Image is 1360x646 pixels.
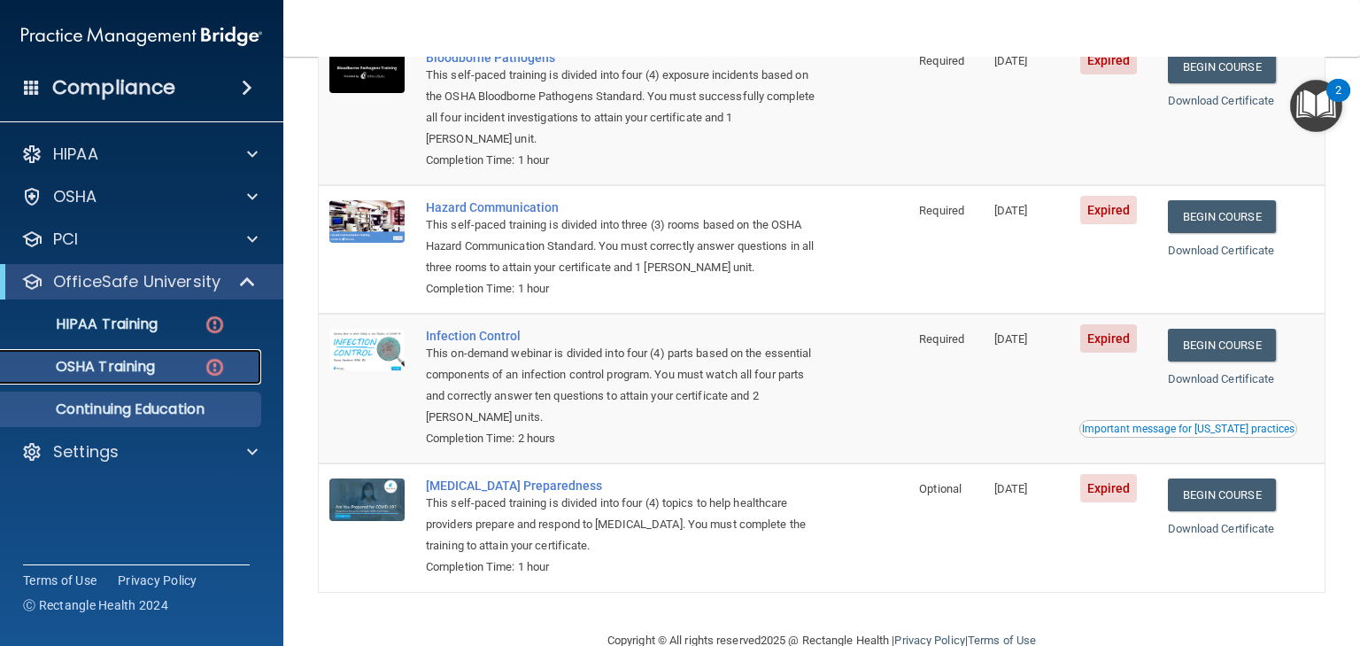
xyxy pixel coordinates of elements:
span: [DATE] [994,204,1028,217]
p: Settings [53,441,119,463]
a: Terms of Use [23,572,97,589]
a: Begin Course [1168,51,1276,83]
span: Expired [1080,474,1138,502]
a: HIPAA [21,144,258,165]
a: Begin Course [1168,200,1276,233]
p: OSHA [53,186,97,207]
span: Optional [919,482,962,495]
span: Expired [1080,196,1138,224]
div: This self-paced training is divided into three (3) rooms based on the OSHA Hazard Communication S... [426,214,820,278]
a: OfficeSafe University [21,271,257,292]
a: Privacy Policy [118,572,197,589]
span: Required [919,204,964,217]
p: Continuing Education [12,401,253,418]
a: Download Certificate [1168,94,1275,107]
div: Completion Time: 1 hour [426,278,820,300]
a: PCI [21,229,258,250]
div: This self-paced training is divided into four (4) exposure incidents based on the OSHA Bloodborne... [426,65,820,150]
div: Important message for [US_STATE] practices [1082,424,1294,434]
a: Begin Course [1168,329,1276,362]
a: Download Certificate [1168,522,1275,535]
a: Hazard Communication [426,200,820,214]
img: PMB logo [21,19,262,54]
a: Begin Course [1168,479,1276,511]
button: Open Resource Center, 2 new notifications [1290,80,1342,132]
img: danger-circle.6113f641.png [204,356,226,378]
img: danger-circle.6113f641.png [204,314,226,336]
a: Download Certificate [1168,244,1275,257]
p: HIPAA [53,144,98,165]
a: OSHA [21,186,258,207]
span: Ⓒ Rectangle Health 2024 [23,596,168,614]
div: Completion Time: 1 hour [426,556,820,578]
div: Completion Time: 1 hour [426,150,820,171]
span: [DATE] [994,332,1028,346]
div: 2 [1335,90,1341,113]
a: Download Certificate [1168,372,1275,385]
a: [MEDICAL_DATA] Preparedness [426,479,820,493]
h4: Compliance [52,75,175,100]
span: Expired [1080,46,1138,74]
p: OfficeSafe University [53,271,220,292]
span: [DATE] [994,482,1028,495]
div: This on-demand webinar is divided into four (4) parts based on the essential components of an inf... [426,343,820,428]
div: Completion Time: 2 hours [426,428,820,449]
button: Read this if you are a dental practitioner in the state of CA [1079,420,1297,438]
p: HIPAA Training [12,315,158,333]
a: Settings [21,441,258,463]
span: Expired [1080,324,1138,353]
span: Required [919,332,964,346]
p: PCI [53,229,78,250]
a: Infection Control [426,329,820,343]
div: This self-paced training is divided into four (4) topics to help healthcare providers prepare and... [426,493,820,556]
span: Required [919,54,964,67]
p: OSHA Training [12,358,155,376]
span: [DATE] [994,54,1028,67]
a: Bloodborne Pathogens [426,51,820,65]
